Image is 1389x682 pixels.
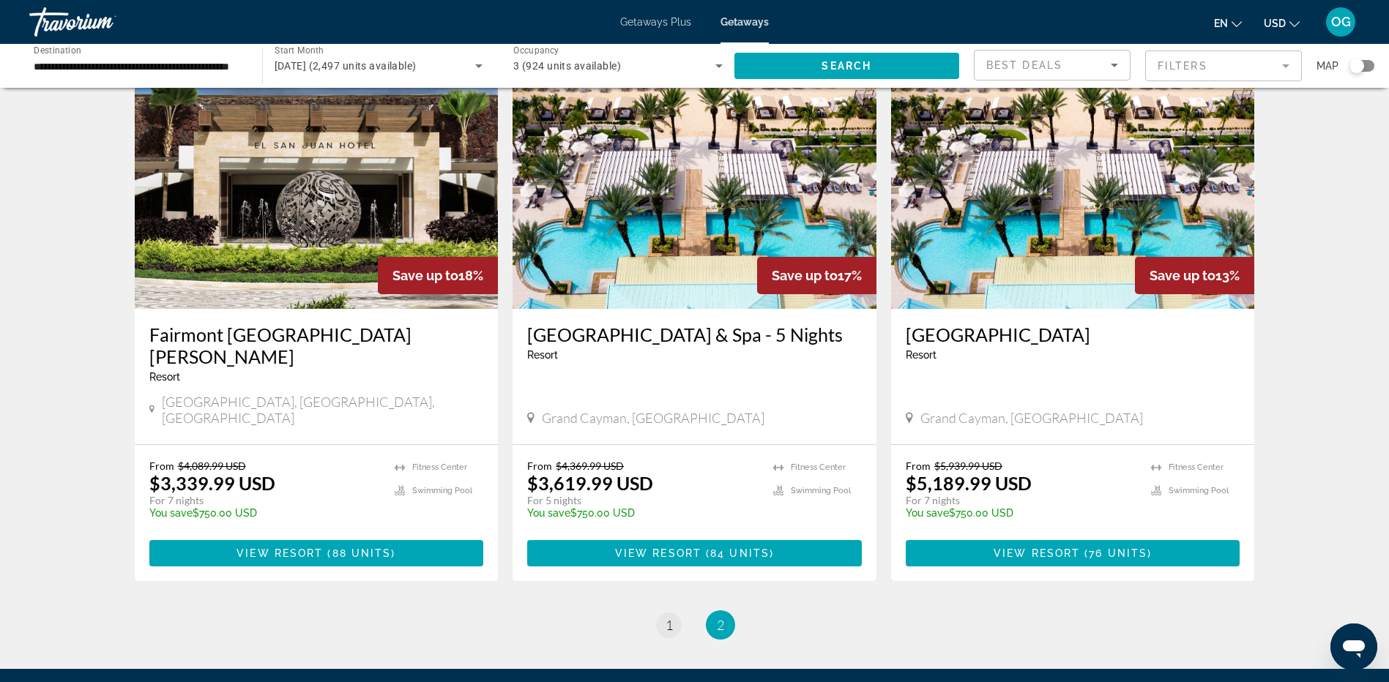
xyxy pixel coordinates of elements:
[1135,257,1254,294] div: 13%
[1264,18,1286,29] span: USD
[527,472,653,494] p: $3,619.99 USD
[906,507,949,519] span: You save
[1080,547,1152,559] span: ( )
[791,486,851,495] span: Swimming Pool
[237,547,323,559] span: View Resort
[527,349,558,361] span: Resort
[556,460,624,472] span: $4,369.99 USD
[615,547,701,559] span: View Resort
[527,507,570,519] span: You save
[1331,15,1351,29] span: OG
[149,323,484,367] a: Fairmont [GEOGRAPHIC_DATA][PERSON_NAME]
[149,507,193,519] span: You save
[1150,268,1215,283] span: Save up to
[332,547,392,559] span: 88 units
[1089,547,1147,559] span: 76 units
[513,60,621,72] span: 3 (924 units available)
[527,540,862,566] button: View Resort(84 units)
[527,507,759,519] p: $750.00 USD
[906,494,1137,507] p: For 7 nights
[994,547,1080,559] span: View Resort
[934,460,1002,472] span: $5,939.99 USD
[772,268,838,283] span: Save up to
[1214,18,1228,29] span: en
[1214,12,1242,34] button: Change language
[906,507,1137,519] p: $750.00 USD
[527,323,862,345] a: [GEOGRAPHIC_DATA] & Spa - 5 Nights
[527,460,552,472] span: From
[1317,56,1338,76] span: Map
[1169,486,1229,495] span: Swimming Pool
[906,472,1032,494] p: $5,189.99 USD
[542,410,764,426] span: Grand Cayman, [GEOGRAPHIC_DATA]
[412,486,472,495] span: Swimming Pool
[513,75,876,309] img: RN50O01X.jpg
[1322,7,1360,37] button: User Menu
[275,45,324,56] span: Start Month
[1145,50,1302,82] button: Filter
[1169,462,1224,472] span: Fitness Center
[1264,12,1300,34] button: Change currency
[275,60,417,72] span: [DATE] (2,497 units available)
[392,268,458,283] span: Save up to
[149,494,381,507] p: For 7 nights
[162,394,483,426] span: [GEOGRAPHIC_DATA], [GEOGRAPHIC_DATA], [GEOGRAPHIC_DATA]
[791,462,846,472] span: Fitness Center
[527,494,759,507] p: For 5 nights
[906,540,1240,566] button: View Resort(76 units)
[34,45,81,55] span: Destination
[822,60,871,72] span: Search
[513,45,559,56] span: Occupancy
[149,371,180,383] span: Resort
[29,3,176,41] a: Travorium
[720,16,769,28] a: Getaways
[710,547,770,559] span: 84 units
[620,16,691,28] a: Getaways Plus
[986,56,1118,74] mat-select: Sort by
[378,257,498,294] div: 18%
[323,547,395,559] span: ( )
[757,257,876,294] div: 17%
[135,75,499,309] img: RX94E01X.jpg
[149,507,381,519] p: $750.00 USD
[734,53,960,79] button: Search
[906,460,931,472] span: From
[920,410,1143,426] span: Grand Cayman, [GEOGRAPHIC_DATA]
[149,472,275,494] p: $3,339.99 USD
[178,460,246,472] span: $4,089.99 USD
[906,349,936,361] span: Resort
[149,540,484,566] button: View Resort(88 units)
[891,75,1255,309] img: RN50O01X.jpg
[986,59,1062,71] span: Best Deals
[701,547,774,559] span: ( )
[135,610,1255,640] nav: Pagination
[1330,623,1377,670] iframe: Button to launch messaging window
[906,323,1240,345] a: [GEOGRAPHIC_DATA]
[666,617,673,633] span: 1
[717,617,724,633] span: 2
[149,460,174,472] span: From
[412,462,467,472] span: Fitness Center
